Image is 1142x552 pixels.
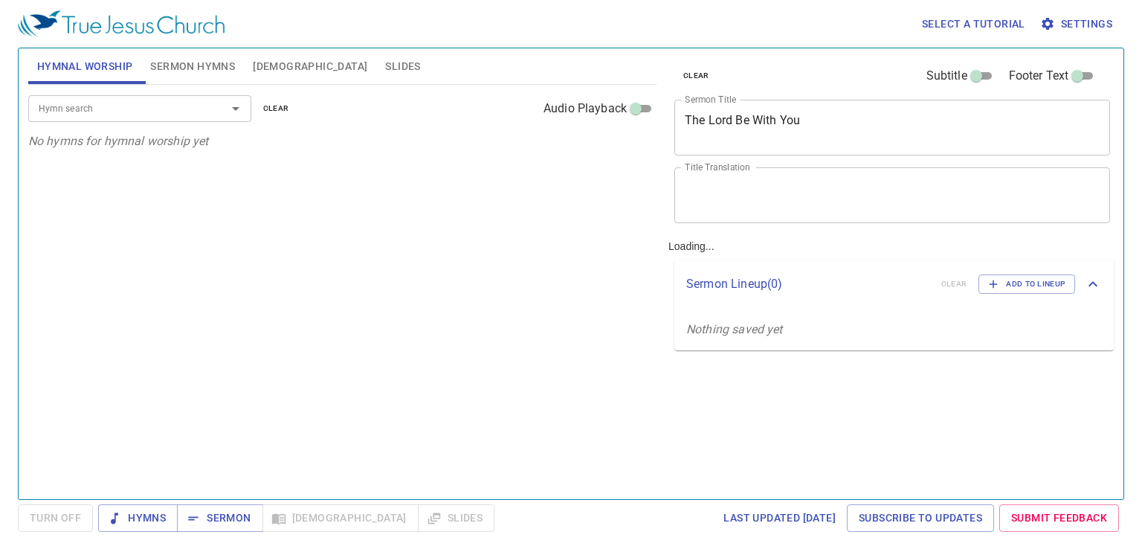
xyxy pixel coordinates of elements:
[18,10,225,37] img: True Jesus Church
[723,509,836,527] span: Last updated [DATE]
[28,134,209,148] i: No hymns for hymnal worship yet
[254,100,298,118] button: clear
[683,69,709,83] span: clear
[110,509,166,527] span: Hymns
[999,504,1119,532] a: Submit Feedback
[674,67,718,85] button: clear
[686,275,929,293] p: Sermon Lineup ( 0 )
[686,322,783,336] i: Nothing saved yet
[662,42,1120,493] div: Loading...
[847,504,994,532] a: Subscribe to Updates
[385,57,420,76] span: Slides
[37,57,133,76] span: Hymnal Worship
[225,98,246,119] button: Open
[543,100,627,118] span: Audio Playback
[1037,10,1118,38] button: Settings
[988,277,1065,291] span: Add to Lineup
[926,67,967,85] span: Subtitle
[922,15,1025,33] span: Select a tutorial
[253,57,367,76] span: [DEMOGRAPHIC_DATA]
[1011,509,1107,527] span: Submit Feedback
[189,509,251,527] span: Sermon
[978,275,1075,294] button: Add to Lineup
[674,260,1114,309] div: Sermon Lineup(0)clearAdd to Lineup
[150,57,235,76] span: Sermon Hymns
[263,102,289,115] span: clear
[98,504,178,532] button: Hymns
[717,504,842,532] a: Last updated [DATE]
[1043,15,1112,33] span: Settings
[685,113,1100,141] textarea: The Lord Be With You
[177,504,262,532] button: Sermon
[859,509,982,527] span: Subscribe to Updates
[1009,67,1069,85] span: Footer Text
[916,10,1031,38] button: Select a tutorial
